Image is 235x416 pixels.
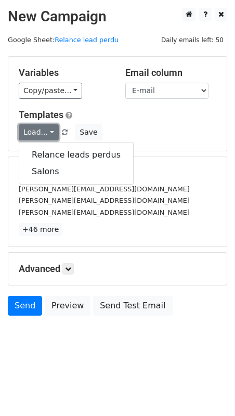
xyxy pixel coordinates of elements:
[45,296,90,316] a: Preview
[19,197,190,204] small: [PERSON_NAME][EMAIL_ADDRESS][DOMAIN_NAME]
[19,83,82,99] a: Copy/paste...
[19,67,110,79] h5: Variables
[183,366,235,416] iframe: Chat Widget
[19,147,133,163] a: Relance leads perdus
[8,36,119,44] small: Google Sheet:
[183,366,235,416] div: Widget de chat
[55,36,119,44] a: Relance lead perdu
[75,124,102,140] button: Save
[19,209,190,216] small: [PERSON_NAME][EMAIL_ADDRESS][DOMAIN_NAME]
[19,223,62,236] a: +46 more
[93,296,172,316] a: Send Test Email
[19,185,190,193] small: [PERSON_NAME][EMAIL_ADDRESS][DOMAIN_NAME]
[8,8,227,25] h2: New Campaign
[125,67,216,79] h5: Email column
[19,124,59,140] a: Load...
[158,36,227,44] a: Daily emails left: 50
[19,263,216,275] h5: Advanced
[19,163,133,180] a: Salons
[8,296,42,316] a: Send
[19,109,63,120] a: Templates
[158,34,227,46] span: Daily emails left: 50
